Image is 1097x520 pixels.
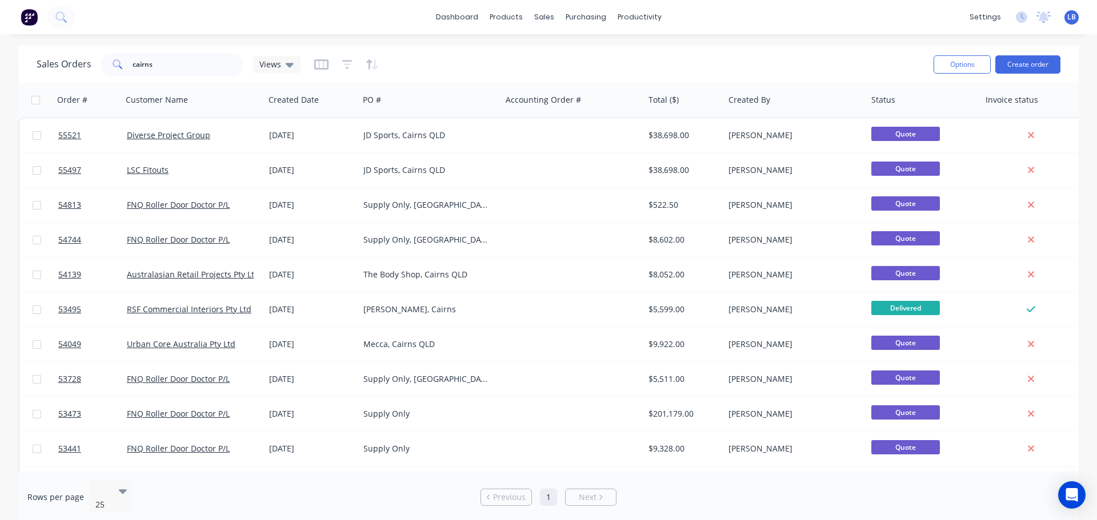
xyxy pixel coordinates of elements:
a: Australasian Retail Projects Pty Ltd [127,269,259,280]
span: 54744 [58,234,81,245]
div: Accounting Order # [506,94,581,106]
a: 53495 [58,292,127,326]
div: [PERSON_NAME] [728,164,855,176]
span: 55497 [58,164,81,176]
div: [PERSON_NAME] [728,304,855,315]
div: PO # [363,94,381,106]
div: $8,602.00 [648,234,716,245]
span: Quote [871,370,940,385]
div: [DATE] [269,373,354,385]
div: [DATE] [269,164,354,176]
div: JD Sports, Cairns QLD [363,164,490,176]
div: Status [871,94,895,106]
a: FNQ Roller Door Doctor P/L [127,373,230,384]
a: Diverse Project Group [127,130,210,140]
a: Page 1 is your current page [540,489,557,506]
span: LB [1067,12,1076,22]
a: FNQ Roller Door Doctor P/L [127,443,230,454]
span: Rows per page [27,491,84,503]
a: 53042 [58,466,127,501]
div: [PERSON_NAME] [728,234,855,245]
div: [PERSON_NAME] [728,130,855,141]
div: $5,511.00 [648,373,716,385]
a: 54744 [58,223,127,257]
span: 54813 [58,199,81,211]
span: Quote [871,231,940,245]
a: RSF Commercial Interiors Pty Ltd [127,304,251,315]
div: Supply Only, [GEOGRAPHIC_DATA] [363,373,490,385]
span: 53473 [58,408,81,420]
div: JD Sports, Cairns QLD [363,130,490,141]
div: $38,698.00 [648,130,716,141]
span: Delivered [871,301,940,315]
div: [PERSON_NAME] [728,373,855,385]
a: LSC Fitouts [127,164,169,175]
a: 54049 [58,327,127,361]
a: 53441 [58,432,127,466]
span: Quote [871,127,940,141]
span: 54049 [58,338,81,350]
div: [DATE] [269,304,354,315]
a: FNQ Roller Door Doctor P/L [127,234,230,245]
a: FNQ Roller Door Doctor P/L [127,408,230,419]
div: [PERSON_NAME] [728,408,855,420]
div: [DATE] [269,408,354,420]
h1: Sales Orders [37,59,91,70]
span: 53728 [58,373,81,385]
span: 53495 [58,304,81,315]
div: Mecca, Cairns QLD [363,338,490,350]
a: Previous page [481,491,531,503]
div: products [484,9,529,26]
div: [DATE] [269,269,354,280]
img: Factory [21,9,38,26]
a: 54813 [58,188,127,222]
div: Total ($) [648,94,679,106]
div: Invoice status [986,94,1038,106]
div: [DATE] [269,443,354,454]
a: 53728 [58,362,127,396]
a: dashboard [430,9,484,26]
span: 55521 [58,130,81,141]
div: Created Date [269,94,319,106]
div: Created By [728,94,770,106]
div: [DATE] [269,199,354,211]
div: [DATE] [269,234,354,245]
div: $522.50 [648,199,716,211]
div: [PERSON_NAME], Cairns [363,304,490,315]
button: Options [934,55,991,74]
button: Create order [995,55,1060,74]
div: $8,052.00 [648,269,716,280]
div: Supply Only [363,443,490,454]
div: $38,698.00 [648,164,716,176]
div: [PERSON_NAME] [728,199,855,211]
span: Next [579,491,596,503]
a: Next page [566,491,616,503]
a: 55497 [58,153,127,187]
div: purchasing [560,9,612,26]
span: 54139 [58,269,81,280]
div: Open Intercom Messenger [1058,481,1086,509]
div: $5,599.00 [648,304,716,315]
div: Supply Only, [GEOGRAPHIC_DATA] [363,234,490,245]
span: Quote [871,336,940,350]
div: productivity [612,9,667,26]
div: settings [964,9,1007,26]
div: [DATE] [269,338,354,350]
div: $9,328.00 [648,443,716,454]
div: The Body Shop, Cairns QLD [363,269,490,280]
span: Quote [871,162,940,176]
div: sales [529,9,560,26]
span: Quote [871,440,940,454]
a: Urban Core Australia Pty Ltd [127,338,235,349]
ul: Pagination [476,489,621,506]
div: [PERSON_NAME] [728,269,855,280]
a: 55521 [58,118,127,152]
a: 54139 [58,257,127,292]
div: 25 [95,499,109,510]
div: [PERSON_NAME] [728,443,855,454]
input: Search... [133,53,244,76]
span: Previous [493,491,526,503]
div: [DATE] [269,130,354,141]
a: 53473 [58,397,127,431]
div: Order # [57,94,87,106]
